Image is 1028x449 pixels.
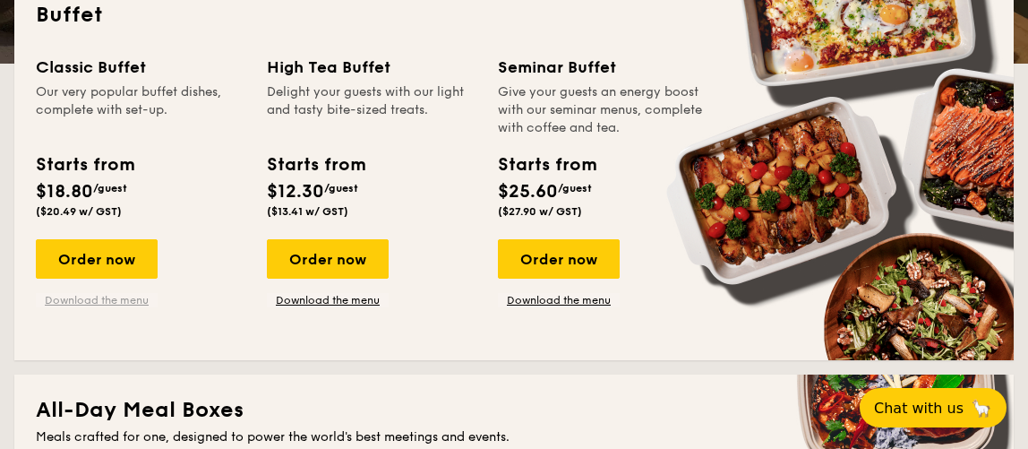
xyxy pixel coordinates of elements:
h2: All-Day Meal Boxes [36,396,992,425]
div: Meals crafted for one, designed to power the world's best meetings and events. [36,428,992,446]
span: Chat with us [874,400,964,417]
div: Starts from [498,151,595,178]
button: Chat with us🦙 [860,388,1007,427]
span: /guest [93,182,127,194]
span: $18.80 [36,181,93,203]
span: /guest [558,182,592,194]
div: High Tea Buffet [267,55,476,80]
div: Starts from [267,151,364,178]
span: ($20.49 w/ GST) [36,205,122,218]
div: Starts from [36,151,133,178]
div: Delight your guests with our light and tasty bite-sized treats. [267,83,476,137]
span: 🦙 [971,398,992,419]
div: Give your guests an energy boost with our seminar menus, complete with coffee and tea. [498,83,707,137]
div: Our very popular buffet dishes, complete with set-up. [36,83,245,137]
span: /guest [324,182,358,194]
div: Seminar Buffet [498,55,707,80]
a: Download the menu [498,293,620,307]
span: ($13.41 w/ GST) [267,205,348,218]
div: Classic Buffet [36,55,245,80]
span: $25.60 [498,181,558,203]
span: ($27.90 w/ GST) [498,205,582,218]
div: Order now [267,239,389,279]
a: Download the menu [36,293,158,307]
div: Order now [36,239,158,279]
div: Order now [498,239,620,279]
h2: Buffet [36,1,992,30]
span: $12.30 [267,181,324,203]
a: Download the menu [267,293,389,307]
